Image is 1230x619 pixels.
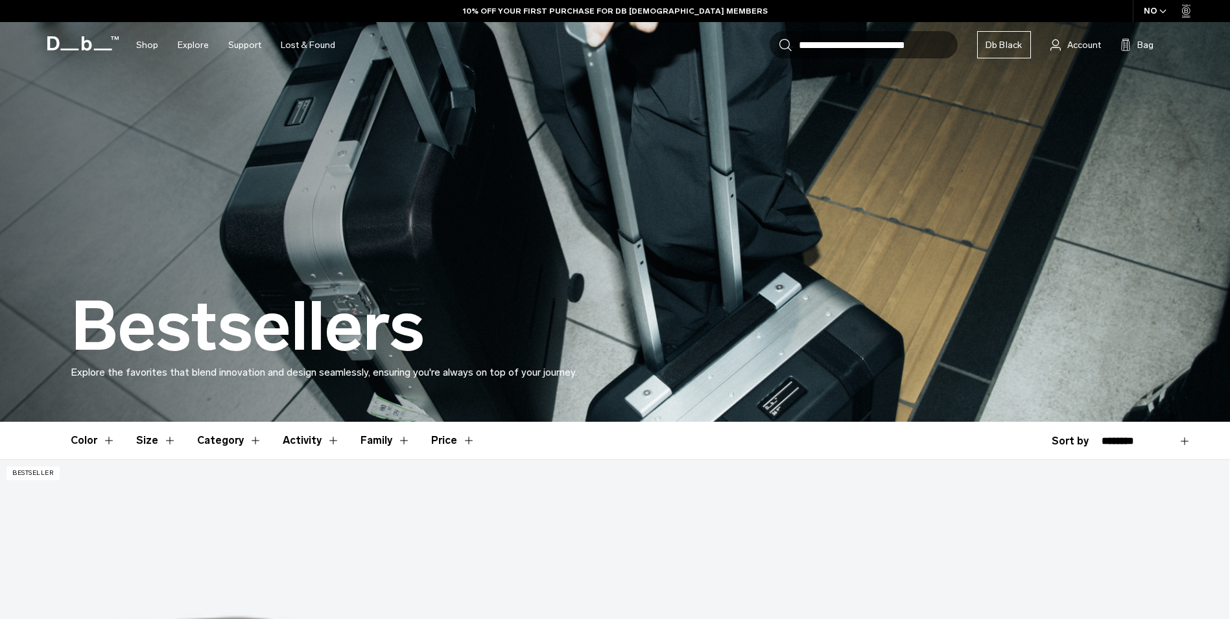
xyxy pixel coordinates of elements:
[361,422,410,459] button: Toggle Filter
[136,22,158,68] a: Shop
[283,422,340,459] button: Toggle Filter
[178,22,209,68] a: Explore
[71,366,577,378] span: Explore the favorites that blend innovation and design seamlessly, ensuring you're always on top ...
[281,22,335,68] a: Lost & Found
[126,22,345,68] nav: Main Navigation
[431,422,475,459] button: Toggle Price
[71,289,425,365] h1: Bestsellers
[197,422,262,459] button: Toggle Filter
[1137,38,1153,52] span: Bag
[6,467,60,480] p: Bestseller
[977,31,1031,58] a: Db Black
[463,5,768,17] a: 10% OFF YOUR FIRST PURCHASE FOR DB [DEMOGRAPHIC_DATA] MEMBERS
[136,422,176,459] button: Toggle Filter
[1050,37,1101,53] a: Account
[228,22,261,68] a: Support
[1067,38,1101,52] span: Account
[71,422,115,459] button: Toggle Filter
[1120,37,1153,53] button: Bag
